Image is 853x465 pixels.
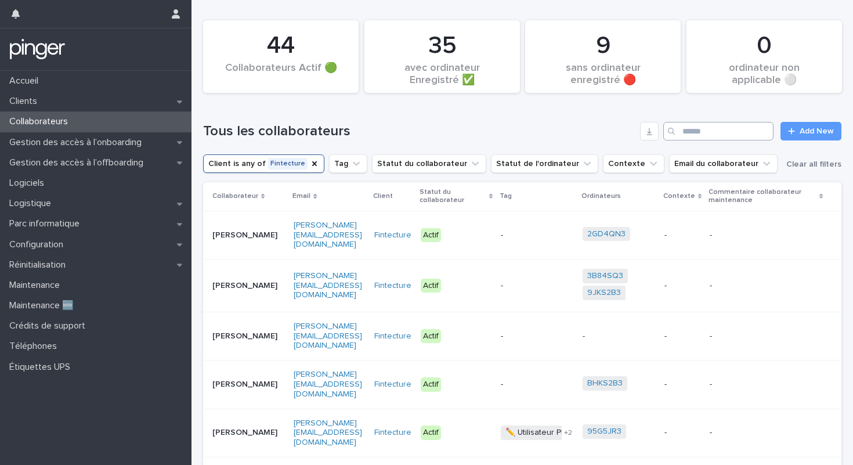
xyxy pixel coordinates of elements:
a: [PERSON_NAME][EMAIL_ADDRESS][DOMAIN_NAME] [294,370,362,398]
a: [PERSON_NAME][EMAIL_ADDRESS][DOMAIN_NAME] [294,322,362,350]
tr: [PERSON_NAME][PERSON_NAME][EMAIL_ADDRESS][DOMAIN_NAME]Fintecture Actif-3B84SQ3 9JKS2B3 -- [203,259,841,312]
p: - [583,331,655,341]
a: Fintecture [374,230,411,240]
p: - [664,281,700,291]
p: - [501,230,573,240]
p: Parc informatique [5,218,89,229]
p: Accueil [5,75,48,86]
p: [PERSON_NAME] [212,331,284,341]
p: - [501,281,573,291]
a: Fintecture [374,281,411,291]
button: Clear all filters [782,156,841,173]
p: Clients [5,96,46,107]
p: Client [373,190,393,203]
p: Commentaire collaborateur maintenance [709,186,816,207]
span: ✏️ Utilisateur Plateforme [501,426,602,440]
p: Téléphones [5,341,66,352]
div: 9 [545,31,661,60]
h1: Tous les collaborateurs [203,123,635,140]
p: - [710,281,823,291]
a: 2GD4QN3 [587,229,626,239]
img: mTgBEunGTSyRkCgitkcU [9,38,66,61]
a: BHKS2B3 [587,379,623,388]
p: Logiciels [5,178,53,189]
p: [PERSON_NAME] [212,281,284,291]
button: Statut de l'ordinateur [491,154,598,173]
a: 9JKS2B3 [587,288,621,298]
p: Collaborateur [212,190,258,203]
a: Fintecture [374,331,411,341]
p: Statut du collaborateur [420,186,486,207]
a: [PERSON_NAME][EMAIL_ADDRESS][DOMAIN_NAME] [294,272,362,300]
p: - [710,380,823,390]
div: Actif [421,426,441,440]
a: Fintecture [374,380,411,390]
tr: [PERSON_NAME][PERSON_NAME][EMAIL_ADDRESS][DOMAIN_NAME]Fintecture Actif-2GD4QN3 -- [203,211,841,259]
p: Gestion des accès à l’offboarding [5,157,153,168]
button: Statut du collaborateur [372,154,486,173]
a: Fintecture [374,428,411,438]
p: - [710,230,823,240]
a: [PERSON_NAME][EMAIL_ADDRESS][DOMAIN_NAME] [294,221,362,249]
button: Tag [329,154,367,173]
p: - [664,428,700,438]
p: Email [292,190,310,203]
p: Maintenance 🆕 [5,300,83,311]
button: Email du collaborateur [669,154,778,173]
p: Ordinateurs [581,190,621,203]
p: Configuration [5,239,73,250]
div: ordinateur non applicable ⚪ [706,62,822,86]
p: Tag [500,190,512,203]
a: 95G5JR3 [587,427,621,437]
p: [PERSON_NAME] [212,428,284,438]
p: [PERSON_NAME] [212,380,284,390]
div: Actif [421,228,441,243]
p: [PERSON_NAME] [212,230,284,240]
p: - [664,230,700,240]
p: Maintenance [5,280,69,291]
tr: [PERSON_NAME][PERSON_NAME][EMAIL_ADDRESS][DOMAIN_NAME]Fintecture Actif✏️ Utilisateur Plateforme+2... [203,409,841,457]
span: Clear all filters [786,160,841,168]
p: Réinitialisation [5,259,75,271]
input: Search [663,122,774,140]
p: - [710,331,823,341]
button: Client [203,154,324,173]
p: Étiquettes UPS [5,362,79,373]
div: 0 [706,31,822,60]
div: Actif [421,377,441,392]
a: [PERSON_NAME][EMAIL_ADDRESS][DOMAIN_NAME] [294,419,362,447]
span: + 2 [564,430,572,437]
div: avec ordinateur Enregistré ✅ [384,62,500,86]
a: 3B84SQ3 [587,271,623,281]
p: Contexte [663,190,695,203]
p: - [710,428,823,438]
tr: [PERSON_NAME][PERSON_NAME][EMAIL_ADDRESS][DOMAIN_NAME]Fintecture Actif-BHKS2B3 -- [203,361,841,409]
a: Add New [780,122,841,140]
p: Collaborateurs [5,116,77,127]
p: - [501,331,573,341]
div: 35 [384,31,500,60]
div: Actif [421,279,441,293]
div: sans ordinateur enregistré 🔴 [545,62,661,86]
p: Gestion des accès à l’onboarding [5,137,151,148]
p: Crédits de support [5,320,95,331]
p: - [664,380,700,390]
div: 44 [223,31,339,60]
button: Contexte [603,154,664,173]
div: Actif [421,329,441,344]
p: - [501,380,573,390]
div: Collaborateurs Actif 🟢 [223,62,339,86]
p: - [664,331,700,341]
p: Logistique [5,198,60,209]
tr: [PERSON_NAME][PERSON_NAME][EMAIL_ADDRESS][DOMAIN_NAME]Fintecture Actif---- [203,312,841,360]
span: Add New [800,127,834,135]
